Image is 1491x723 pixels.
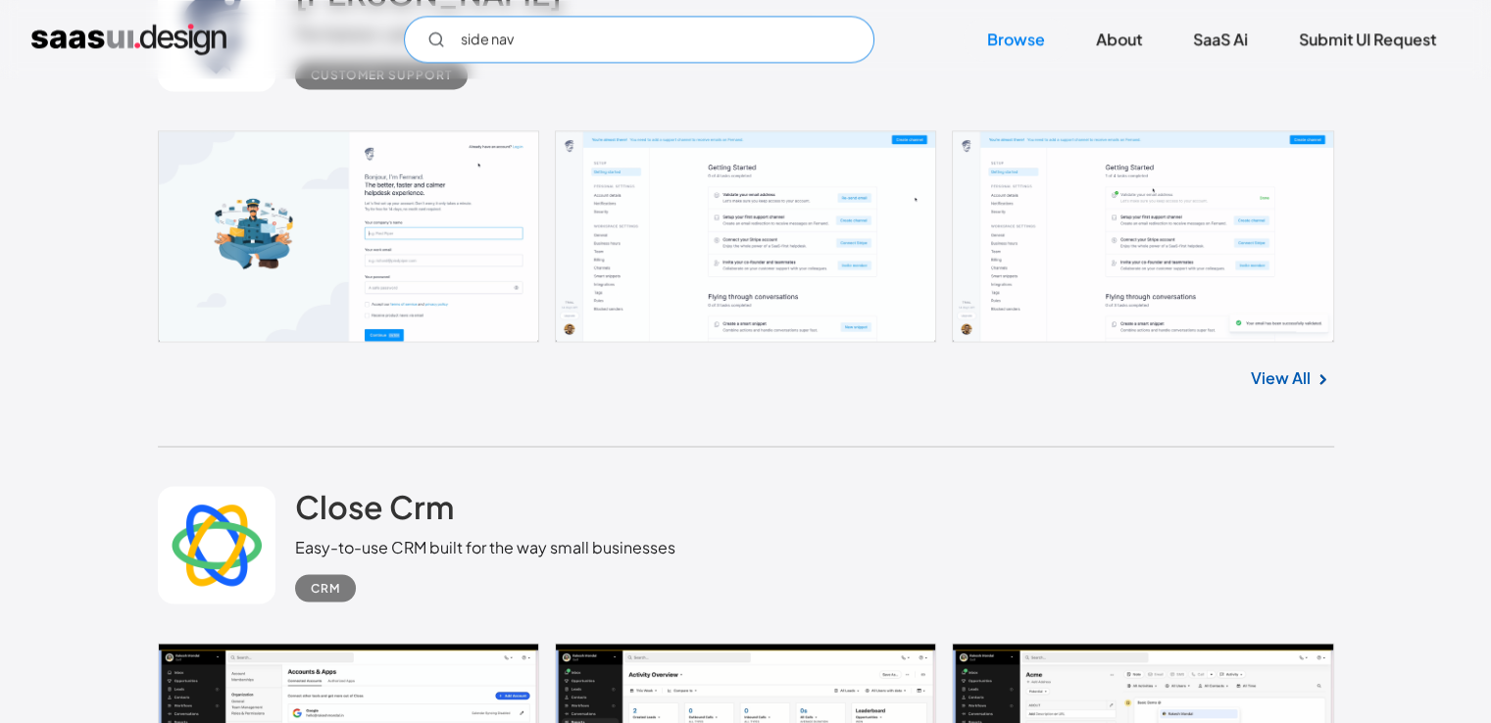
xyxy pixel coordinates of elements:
[295,486,454,525] h2: Close Crm
[1072,18,1166,61] a: About
[311,576,340,600] div: CRM
[31,24,226,55] a: home
[404,16,874,63] form: Email Form
[404,16,874,63] input: Search UI designs you're looking for...
[295,535,675,558] div: Easy-to-use CRM built for the way small businesses
[1169,18,1271,61] a: SaaS Ai
[1251,366,1311,390] a: View All
[964,18,1069,61] a: Browse
[1275,18,1460,61] a: Submit UI Request
[295,486,454,535] a: Close Crm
